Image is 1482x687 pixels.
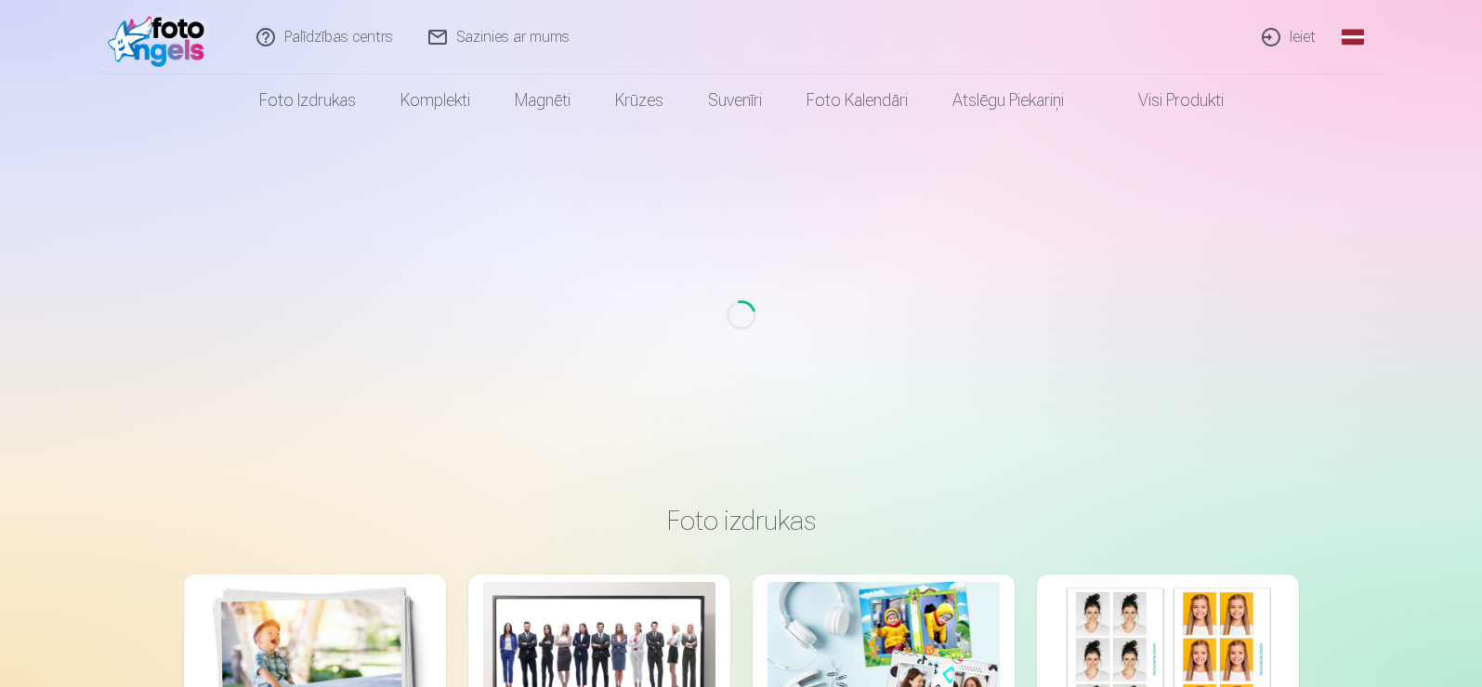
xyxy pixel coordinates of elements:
[199,504,1284,537] h3: Foto izdrukas
[492,74,593,126] a: Magnēti
[1086,74,1246,126] a: Visi produkti
[784,74,930,126] a: Foto kalendāri
[108,7,215,67] img: /fa1
[593,74,686,126] a: Krūzes
[930,74,1086,126] a: Atslēgu piekariņi
[237,74,378,126] a: Foto izdrukas
[378,74,492,126] a: Komplekti
[686,74,784,126] a: Suvenīri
